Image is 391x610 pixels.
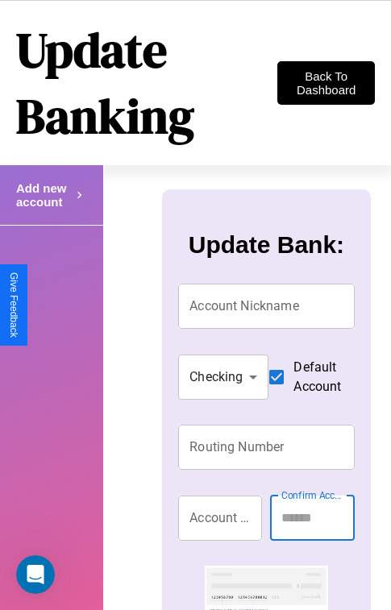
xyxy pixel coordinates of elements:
[16,17,277,149] h1: Update Banking
[8,272,19,338] div: Give Feedback
[277,61,375,105] button: Back To Dashboard
[293,358,341,396] span: Default Account
[281,488,346,502] label: Confirm Account Number
[16,555,55,594] iframe: Intercom live chat
[178,355,268,400] div: Checking
[189,231,344,259] h3: Update Bank:
[16,181,73,209] h4: Add new account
